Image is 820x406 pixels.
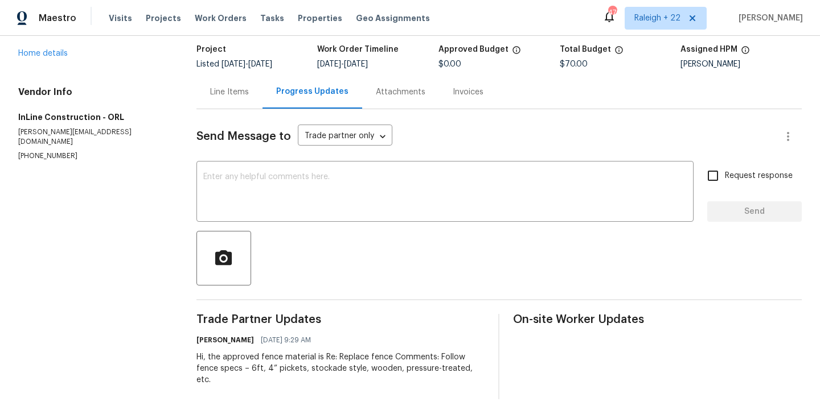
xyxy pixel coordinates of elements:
[376,86,425,98] div: Attachments
[560,45,611,53] h5: Total Budget
[614,45,624,60] span: The total cost of line items that have been proposed by Opendoor. This sum includes line items th...
[222,60,245,68] span: [DATE]
[298,127,392,146] div: Trade partner only
[196,131,291,142] span: Send Message to
[196,314,485,325] span: Trade Partner Updates
[261,334,311,346] span: [DATE] 9:29 AM
[317,60,368,68] span: -
[260,14,284,22] span: Tasks
[734,13,803,24] span: [PERSON_NAME]
[39,13,76,24] span: Maestro
[196,334,254,346] h6: [PERSON_NAME]
[634,13,680,24] span: Raleigh + 22
[248,60,272,68] span: [DATE]
[276,86,348,97] div: Progress Updates
[438,45,509,53] h5: Approved Budget
[560,60,588,68] span: $70.00
[195,13,247,24] span: Work Orders
[453,86,483,98] div: Invoices
[196,351,485,386] div: Hi, the approved fence material is Re: Replace fence Comments: Follow fence specs – 6ft, 4” picke...
[146,13,181,24] span: Projects
[196,60,272,68] span: Listed
[680,45,737,53] h5: Assigned HPM
[725,170,793,182] span: Request response
[513,314,802,325] span: On-site Worker Updates
[18,111,169,123] h5: InLine Construction - ORL
[109,13,132,24] span: Visits
[741,45,750,60] span: The hpm assigned to this work order.
[18,151,169,161] p: [PHONE_NUMBER]
[18,127,169,147] p: [PERSON_NAME][EMAIL_ADDRESS][DOMAIN_NAME]
[298,13,342,24] span: Properties
[210,86,249,98] div: Line Items
[438,60,461,68] span: $0.00
[608,7,616,18] div: 470
[18,49,68,57] a: Home details
[680,60,802,68] div: [PERSON_NAME]
[512,45,521,60] span: The total cost of line items that have been approved by both Opendoor and the Trade Partner. This...
[356,13,430,24] span: Geo Assignments
[317,45,399,53] h5: Work Order Timeline
[18,86,169,98] h4: Vendor Info
[196,45,226,53] h5: Project
[222,60,272,68] span: -
[317,60,341,68] span: [DATE]
[344,60,368,68] span: [DATE]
